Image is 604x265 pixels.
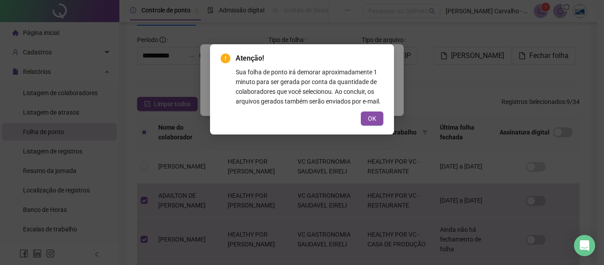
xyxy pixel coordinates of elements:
div: Open Intercom Messenger [574,235,595,256]
span: exclamation-circle [221,54,230,63]
span: OK [368,114,376,123]
button: OK [361,111,383,126]
div: Sua folha de ponto irá demorar aproximadamente 1 minuto para ser gerada por conta da quantidade d... [236,67,383,106]
span: Atenção! [236,53,383,64]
